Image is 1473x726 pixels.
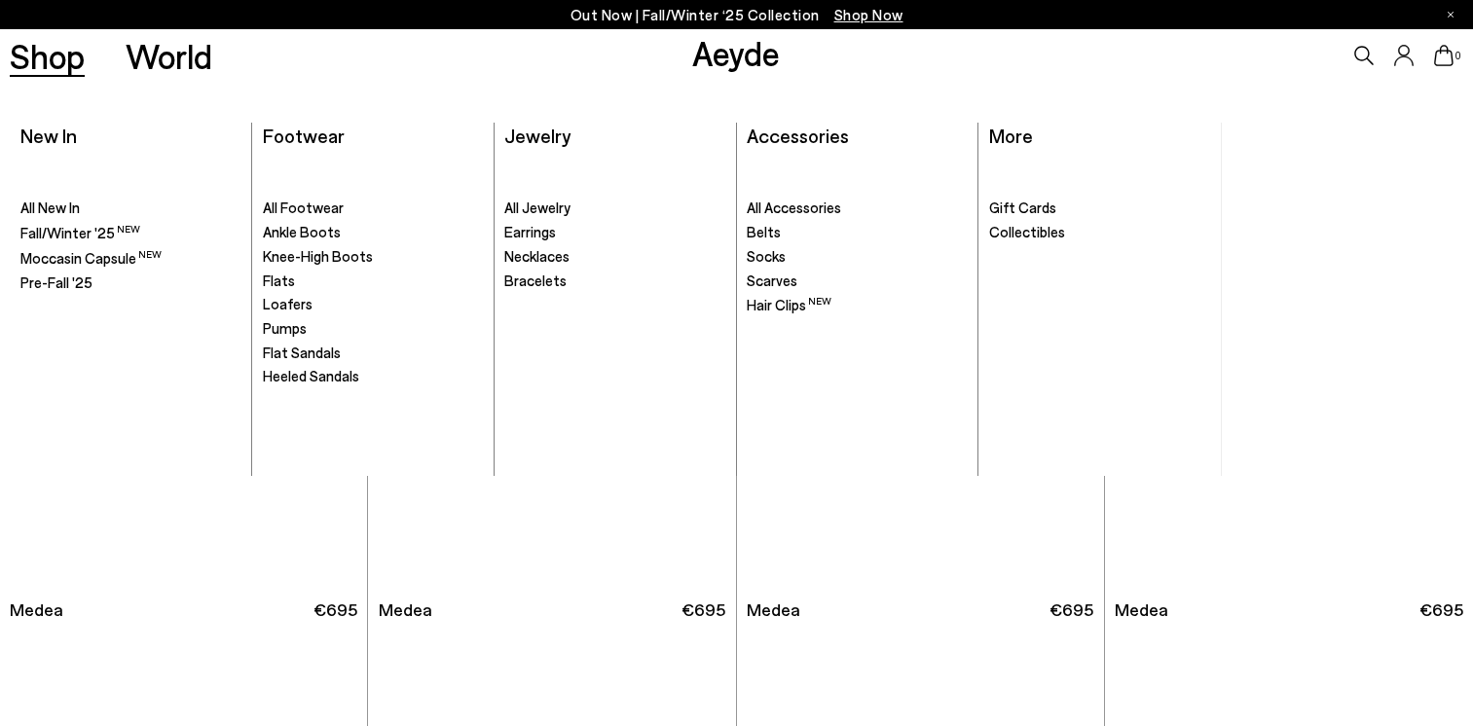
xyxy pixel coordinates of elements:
[263,344,484,363] a: Flat Sandals
[747,272,968,291] a: Scarves
[1050,598,1093,622] span: €695
[747,295,968,315] a: Hair Clips
[10,39,85,73] a: Shop
[263,295,313,312] span: Loafers
[989,199,1056,216] span: Gift Cards
[263,319,307,337] span: Pumps
[989,223,1065,240] span: Collectibles
[20,224,140,241] span: Fall/Winter '25
[20,273,92,291] span: Pre-Fall '25
[504,124,571,147] a: Jewelry
[263,199,484,218] a: All Footwear
[1222,123,1463,465] img: Group_1295_900x.jpg
[263,124,345,147] a: Footwear
[747,199,968,218] a: All Accessories
[504,272,725,291] a: Bracelets
[1393,437,1452,452] h3: Out Now
[20,124,77,147] a: New In
[126,39,212,73] a: World
[263,344,341,361] span: Flat Sandals
[989,124,1033,147] a: More
[504,223,725,242] a: Earrings
[263,295,484,314] a: Loafers
[1222,123,1463,465] a: Fall/Winter '25 Out Now
[20,223,241,243] a: Fall/Winter '25
[379,598,432,622] span: Medea
[747,223,781,240] span: Belts
[263,199,344,216] span: All Footwear
[263,247,373,265] span: Knee-High Boots
[681,598,725,622] span: €695
[1115,598,1168,622] span: Medea
[263,247,484,267] a: Knee-High Boots
[747,296,831,313] span: Hair Clips
[20,199,241,218] a: All New In
[263,272,484,291] a: Flats
[834,6,903,23] span: Navigate to /collections/new-in
[20,248,241,269] a: Moccasin Capsule
[747,247,786,265] span: Socks
[747,199,841,216] span: All Accessories
[504,247,725,267] a: Necklaces
[1234,437,1328,452] h3: Fall/Winter '25
[737,588,1104,632] a: Medea €695
[747,223,968,242] a: Belts
[263,367,484,386] a: Heeled Sandals
[747,124,849,147] a: Accessories
[263,223,341,240] span: Ankle Boots
[1105,588,1473,632] a: Medea €695
[504,247,570,265] span: Necklaces
[989,223,1211,242] a: Collectibles
[504,272,567,289] span: Bracelets
[692,32,780,73] a: Aeyde
[989,199,1211,218] a: Gift Cards
[504,199,725,218] a: All Jewelry
[1419,598,1463,622] span: €695
[20,249,162,267] span: Moccasin Capsule
[368,588,735,632] a: Medea €695
[504,199,571,216] span: All Jewelry
[1454,51,1463,61] span: 0
[747,272,797,289] span: Scarves
[263,319,484,339] a: Pumps
[313,598,357,622] span: €695
[571,3,903,27] p: Out Now | Fall/Winter ‘25 Collection
[1434,45,1454,66] a: 0
[263,223,484,242] a: Ankle Boots
[747,598,800,622] span: Medea
[10,598,63,622] span: Medea
[263,272,295,289] span: Flats
[504,223,556,240] span: Earrings
[20,273,241,293] a: Pre-Fall '25
[263,367,359,384] span: Heeled Sandals
[20,199,80,216] span: All New In
[747,247,968,267] a: Socks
